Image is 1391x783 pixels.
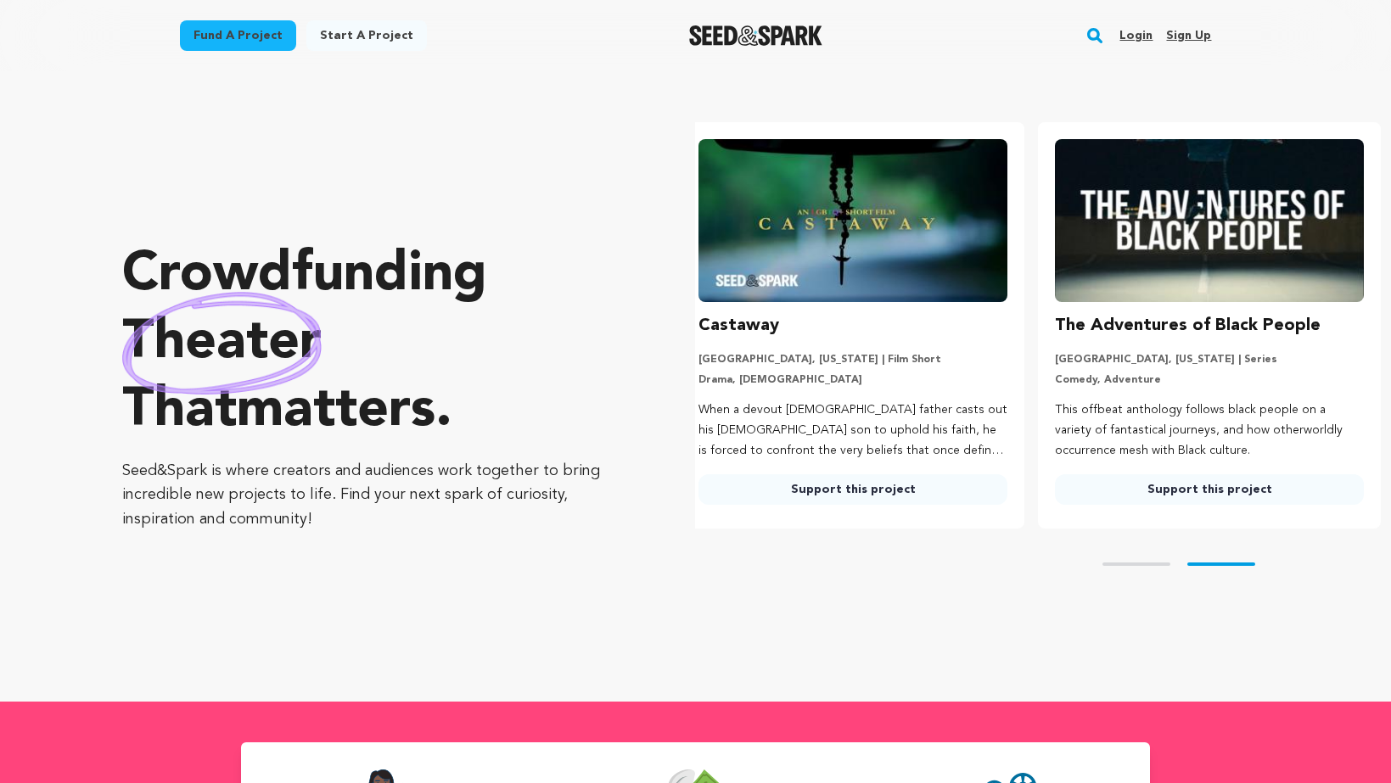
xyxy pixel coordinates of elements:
[698,474,1007,505] a: Support this project
[698,312,779,339] h3: Castaway
[122,242,627,445] p: Crowdfunding that .
[1055,312,1321,339] h3: The Adventures of Black People
[1166,22,1211,49] a: Sign up
[698,400,1007,461] p: When a devout [DEMOGRAPHIC_DATA] father casts out his [DEMOGRAPHIC_DATA] son to uphold his faith,...
[1055,373,1364,387] p: Comedy, Adventure
[1055,400,1364,461] p: This offbeat anthology follows black people on a variety of fantastical journeys, and how otherwo...
[237,384,435,439] span: matters
[698,373,1007,387] p: Drama, [DEMOGRAPHIC_DATA]
[689,25,822,46] img: Seed&Spark Logo Dark Mode
[122,459,627,532] p: Seed&Spark is where creators and audiences work together to bring incredible new projects to life...
[1055,139,1364,302] img: The Adventures of Black People image
[1055,353,1364,366] p: [GEOGRAPHIC_DATA], [US_STATE] | Series
[122,292,322,394] img: hand sketched image
[180,20,296,51] a: Fund a project
[306,20,427,51] a: Start a project
[689,25,822,46] a: Seed&Spark Homepage
[698,139,1007,302] img: Castaway image
[698,353,1007,366] p: [GEOGRAPHIC_DATA], [US_STATE] | Film Short
[1119,22,1153,49] a: Login
[1055,474,1364,505] a: Support this project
